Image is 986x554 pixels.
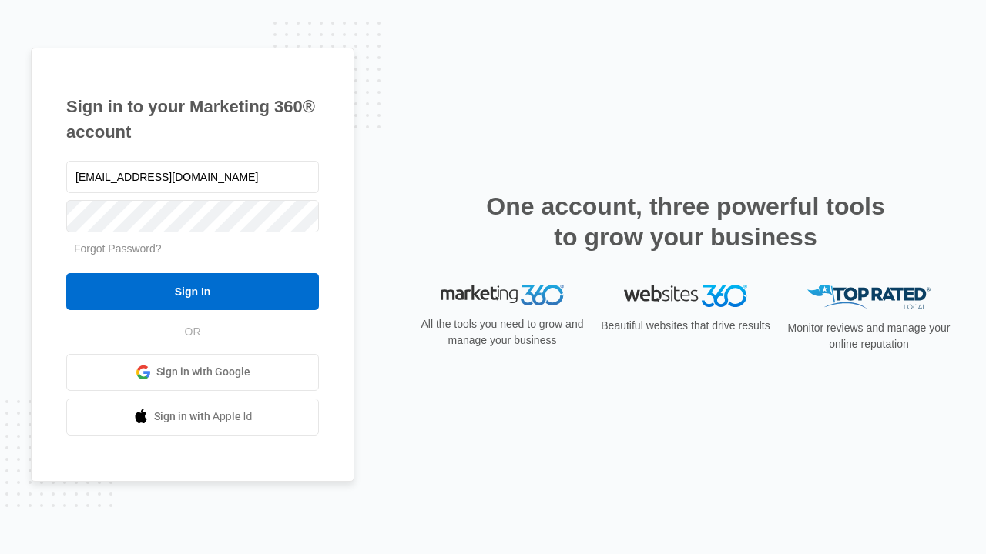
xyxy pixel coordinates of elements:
[783,320,955,352] p: Monitor reviews and manage your online reputation
[66,161,319,193] input: Email
[74,242,162,255] a: Forgot Password?
[807,285,931,310] img: Top Rated Local
[66,354,319,391] a: Sign in with Google
[441,285,564,306] img: Marketing 360
[66,273,319,310] input: Sign In
[66,94,319,145] h1: Sign in to your Marketing 360® account
[416,316,589,349] p: All the tools you need to grow and manage your business
[599,318,772,334] p: Beautiful websites that drive results
[624,285,747,307] img: Websites 360
[481,191,890,252] h2: One account, three powerful tools to grow your business
[66,399,319,436] a: Sign in with Apple Id
[174,324,212,340] span: OR
[156,364,250,380] span: Sign in with Google
[154,409,253,425] span: Sign in with Apple Id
